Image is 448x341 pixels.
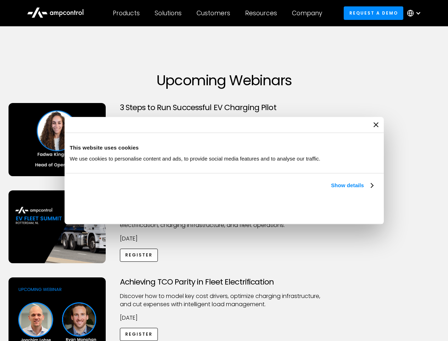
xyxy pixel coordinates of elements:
[374,122,378,127] button: Close banner
[120,277,328,287] h3: Achieving TCO Parity in Fleet Electrification
[120,314,328,322] p: [DATE]
[120,249,158,262] a: Register
[245,9,277,17] div: Resources
[113,9,140,17] div: Products
[331,181,373,190] a: Show details
[70,144,378,152] div: This website uses cookies
[197,9,230,17] div: Customers
[344,6,403,20] a: Request a demo
[9,72,440,89] h1: Upcoming Webinars
[120,103,328,112] h3: 3 Steps to Run Successful EV Charging Pilot
[120,235,328,243] p: [DATE]
[292,9,322,17] div: Company
[120,328,158,341] a: Register
[274,198,376,218] button: Okay
[155,9,182,17] div: Solutions
[70,156,321,162] span: We use cookies to personalise content and ads, to provide social media features and to analyse ou...
[120,292,328,308] p: Discover how to model key cost drivers, optimize charging infrastructure, and cut expenses with i...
